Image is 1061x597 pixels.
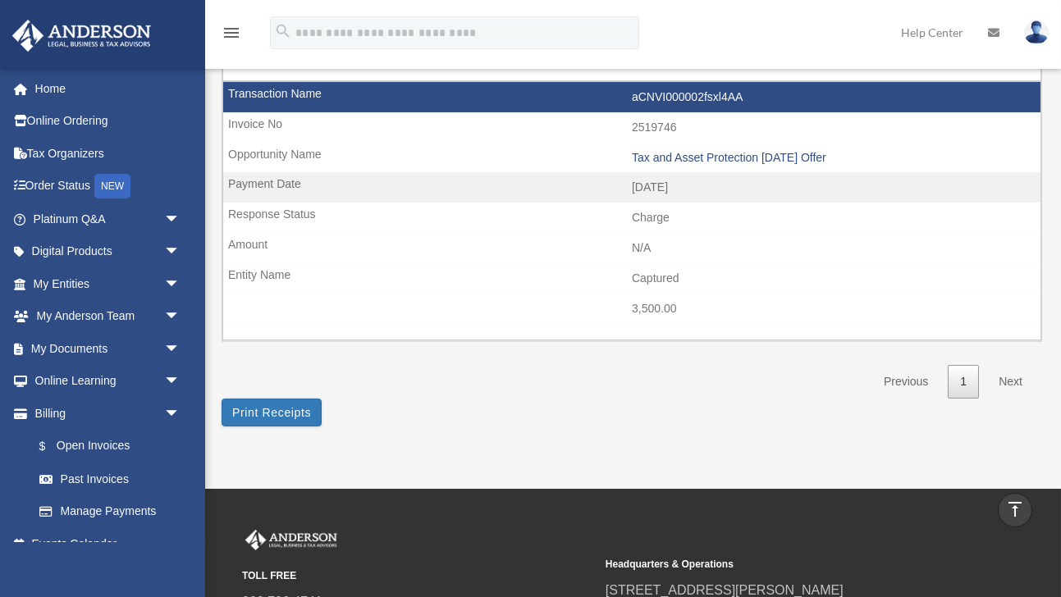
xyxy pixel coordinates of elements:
[223,112,1040,144] td: 2519746
[164,397,197,431] span: arrow_drop_down
[274,22,292,40] i: search
[986,365,1035,399] a: Next
[222,399,322,426] button: Print Receipts
[11,397,205,430] a: Billingarrow_drop_down
[23,430,205,463] a: $Open Invoices
[164,365,197,399] span: arrow_drop_down
[11,105,205,138] a: Online Ordering
[606,556,958,573] small: Headquarters & Operations
[871,365,940,399] a: Previous
[223,82,1040,113] td: aCNVI000002fsxl4AA
[164,203,197,236] span: arrow_drop_down
[948,365,979,399] a: 1
[11,203,205,235] a: Platinum Q&Aarrow_drop_down
[222,29,241,43] a: menu
[223,263,1040,294] td: Captured
[164,332,197,366] span: arrow_drop_down
[223,203,1040,234] td: Charge
[164,300,197,334] span: arrow_drop_down
[1005,499,1025,519] i: vertical_align_top
[11,170,205,203] a: Order StatusNEW
[998,493,1032,527] a: vertical_align_top
[223,172,1040,203] td: [DATE]
[94,174,130,198] div: NEW
[1024,21,1049,44] img: User Pic
[242,567,594,585] small: TOLL FREE
[242,530,341,551] img: Anderson Advisors Platinum Portal
[632,151,1032,165] div: Tax and Asset Protection [DATE] Offer
[606,583,844,597] a: [STREET_ADDRESS][PERSON_NAME]
[11,527,205,560] a: Events Calendar
[222,23,241,43] i: menu
[23,495,205,528] a: Manage Payments
[223,233,1040,264] td: N/A
[48,436,57,457] span: $
[11,137,205,170] a: Tax Organizers
[23,463,197,495] a: Past Invoices
[223,294,1040,325] td: 3,500.00
[11,365,205,398] a: Online Learningarrow_drop_down
[11,300,205,333] a: My Anderson Teamarrow_drop_down
[11,332,205,365] a: My Documentsarrow_drop_down
[164,235,197,269] span: arrow_drop_down
[7,20,156,52] img: Anderson Advisors Platinum Portal
[164,267,197,301] span: arrow_drop_down
[11,267,205,300] a: My Entitiesarrow_drop_down
[11,72,205,105] a: Home
[11,235,205,268] a: Digital Productsarrow_drop_down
